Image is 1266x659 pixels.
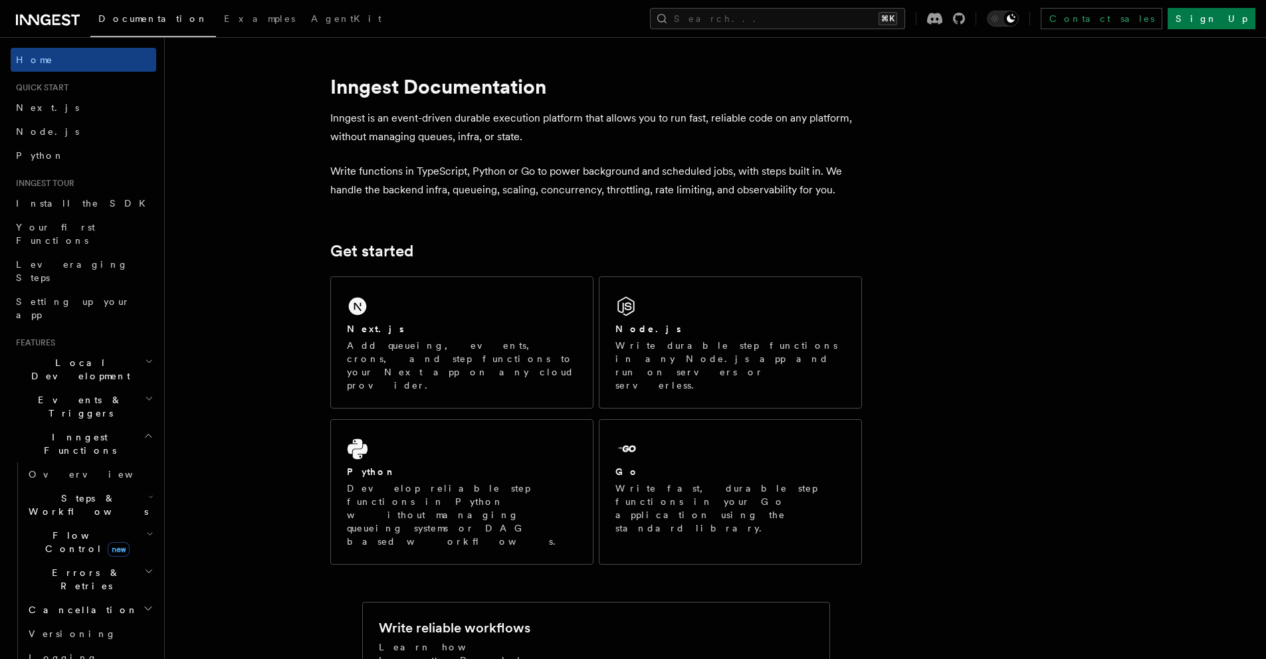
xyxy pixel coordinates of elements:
[16,296,130,320] span: Setting up your app
[11,290,156,327] a: Setting up your app
[11,356,145,383] span: Local Development
[11,351,156,388] button: Local Development
[16,150,64,161] span: Python
[216,4,303,36] a: Examples
[11,337,55,348] span: Features
[23,603,138,616] span: Cancellation
[224,13,295,24] span: Examples
[11,82,68,93] span: Quick start
[23,462,156,486] a: Overview
[347,482,577,548] p: Develop reliable step functions in Python without managing queueing systems or DAG based workflows.
[650,8,905,29] button: Search...⌘K
[11,215,156,252] a: Your first Functions
[379,618,530,637] h2: Write reliable workflows
[11,191,156,215] a: Install the SDK
[330,109,862,146] p: Inngest is an event-driven durable execution platform that allows you to run fast, reliable code ...
[879,12,897,25] kbd: ⌘K
[615,465,639,478] h2: Go
[11,252,156,290] a: Leveraging Steps
[11,143,156,167] a: Python
[347,339,577,392] p: Add queueing, events, crons, and step functions to your Next app on any cloud provider.
[16,126,79,137] span: Node.js
[11,96,156,120] a: Next.js
[29,469,165,480] span: Overview
[23,561,156,598] button: Errors & Retries
[311,13,381,24] span: AgentKit
[1168,8,1255,29] a: Sign Up
[11,120,156,143] a: Node.js
[11,393,145,420] span: Events & Triggers
[599,419,862,565] a: GoWrite fast, durable step functions in your Go application using the standard library.
[29,628,116,639] span: Versioning
[330,242,413,260] a: Get started
[23,486,156,523] button: Steps & Workflows
[11,388,156,425] button: Events & Triggers
[11,178,74,189] span: Inngest tour
[11,48,156,72] a: Home
[330,162,862,199] p: Write functions in TypeScript, Python or Go to power background and scheduled jobs, with steps bu...
[11,425,156,462] button: Inngest Functions
[23,622,156,646] a: Versioning
[11,430,144,457] span: Inngest Functions
[615,482,845,535] p: Write fast, durable step functions in your Go application using the standard library.
[16,259,128,283] span: Leveraging Steps
[23,529,146,555] span: Flow Control
[987,11,1019,27] button: Toggle dark mode
[23,492,148,518] span: Steps & Workflows
[108,542,130,557] span: new
[330,276,593,409] a: Next.jsAdd queueing, events, crons, and step functions to your Next app on any cloud provider.
[1041,8,1162,29] a: Contact sales
[16,198,154,209] span: Install the SDK
[615,339,845,392] p: Write durable step functions in any Node.js app and run on servers or serverless.
[23,523,156,561] button: Flow Controlnew
[90,4,216,37] a: Documentation
[615,322,681,335] h2: Node.js
[330,74,862,98] h1: Inngest Documentation
[330,419,593,565] a: PythonDevelop reliable step functions in Python without managing queueing systems or DAG based wo...
[16,222,95,246] span: Your first Functions
[23,566,144,593] span: Errors & Retries
[599,276,862,409] a: Node.jsWrite durable step functions in any Node.js app and run on servers or serverless.
[16,53,53,66] span: Home
[347,322,404,335] h2: Next.js
[98,13,208,24] span: Documentation
[347,465,396,478] h2: Python
[16,102,79,113] span: Next.js
[303,4,389,36] a: AgentKit
[23,598,156,622] button: Cancellation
